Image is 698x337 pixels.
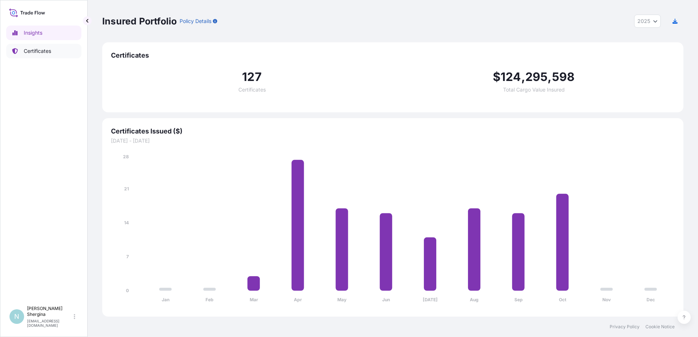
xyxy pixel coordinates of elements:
[470,297,479,302] tspan: Aug
[14,313,19,320] span: N
[559,297,567,302] tspan: Oct
[111,51,675,60] span: Certificates
[111,127,675,136] span: Certificates Issued ($)
[548,71,552,83] span: ,
[647,297,655,302] tspan: Dec
[124,186,129,191] tspan: 21
[294,297,302,302] tspan: Apr
[180,18,211,25] p: Policy Details
[27,319,72,328] p: [EMAIL_ADDRESS][DOMAIN_NAME]
[382,297,390,302] tspan: Jun
[24,29,42,36] p: Insights
[610,324,640,330] a: Privacy Policy
[123,154,129,159] tspan: 28
[525,71,548,83] span: 295
[102,15,177,27] p: Insured Portfolio
[6,44,81,58] a: Certificates
[206,297,214,302] tspan: Feb
[162,297,169,302] tspan: Jan
[501,71,521,83] span: 124
[242,71,262,83] span: 127
[552,71,575,83] span: 598
[6,26,81,40] a: Insights
[493,71,501,83] span: $
[126,254,129,259] tspan: 7
[645,324,675,330] a: Cookie Notice
[124,220,129,225] tspan: 14
[637,18,650,25] span: 2025
[337,297,347,302] tspan: May
[503,87,565,92] span: Total Cargo Value Insured
[126,288,129,293] tspan: 0
[111,137,675,144] span: [DATE] - [DATE]
[238,87,266,92] span: Certificates
[602,297,611,302] tspan: Nov
[27,306,72,317] p: [PERSON_NAME] Shergina
[24,47,51,55] p: Certificates
[634,15,661,28] button: Year Selector
[521,71,525,83] span: ,
[514,297,523,302] tspan: Sep
[423,297,438,302] tspan: [DATE]
[250,297,258,302] tspan: Mar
